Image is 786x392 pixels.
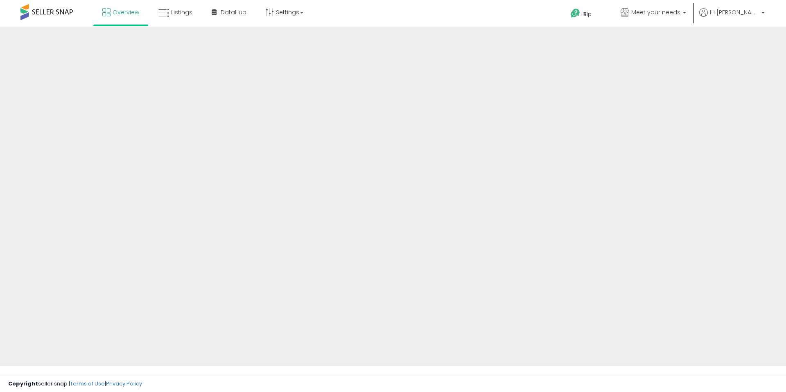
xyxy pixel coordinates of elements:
[570,8,580,18] i: Get Help
[710,8,759,16] span: Hi [PERSON_NAME]
[564,2,608,27] a: Help
[631,8,680,16] span: Meet your needs
[171,8,192,16] span: Listings
[113,8,139,16] span: Overview
[221,8,246,16] span: DataHub
[580,11,592,18] span: Help
[699,8,765,27] a: Hi [PERSON_NAME]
